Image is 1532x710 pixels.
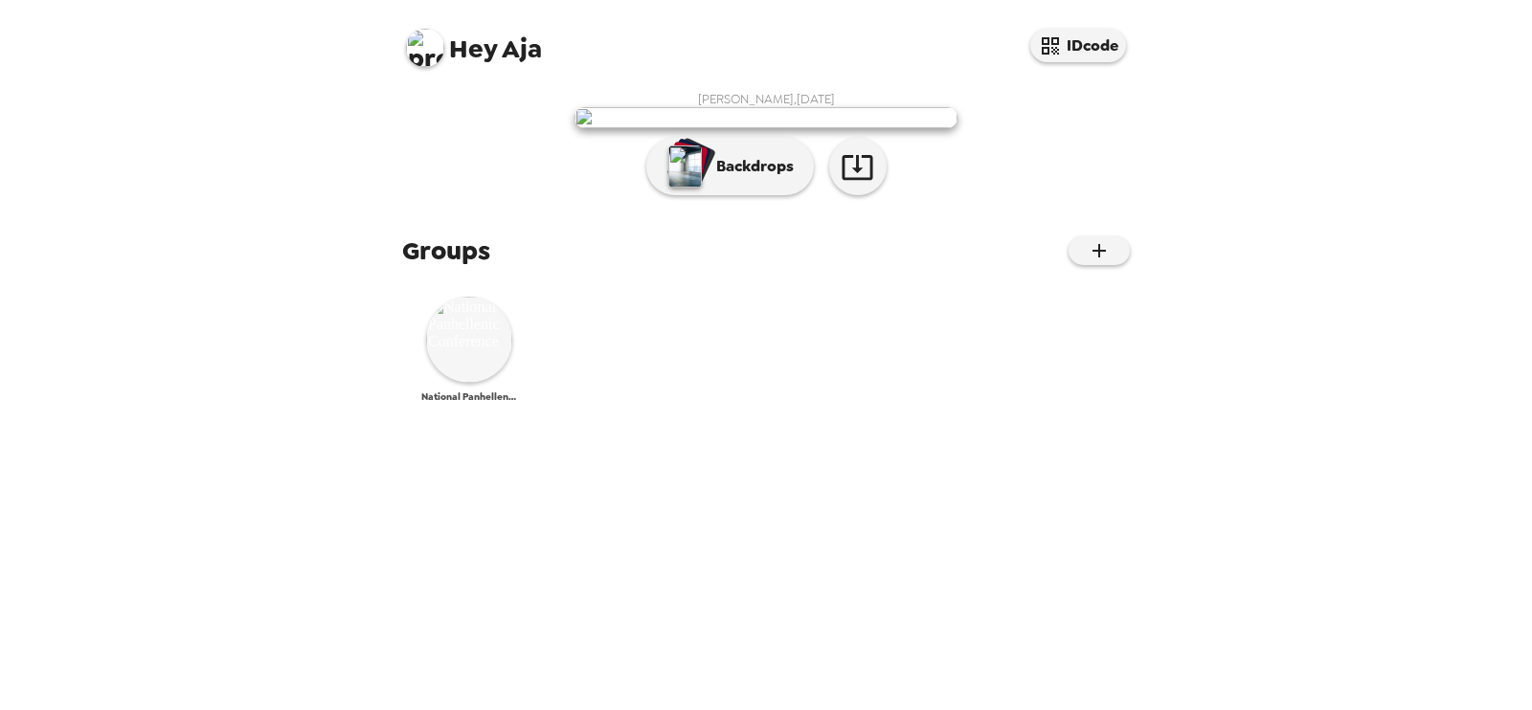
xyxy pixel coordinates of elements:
[646,138,814,195] button: Backdrops
[426,297,512,383] img: National Panhellenic Conference
[406,19,542,62] span: Aja
[574,107,957,128] img: user
[449,32,497,66] span: Hey
[707,155,794,178] p: Backdrops
[402,233,490,268] span: Groups
[406,29,444,67] img: profile pic
[1030,29,1126,62] button: IDcode
[698,91,835,107] span: [PERSON_NAME] , [DATE]
[421,390,517,403] span: National Panhellenic Conference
